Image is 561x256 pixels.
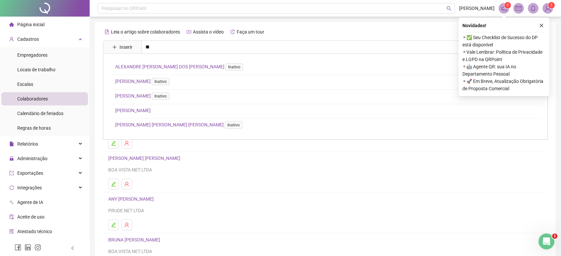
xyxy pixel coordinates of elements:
[9,142,14,146] span: file
[17,82,33,87] span: Escalas
[516,5,521,11] span: mail
[111,29,180,34] span: Leia o artigo sobre colaboradores
[462,22,486,29] span: Novidades !
[9,37,14,41] span: user-add
[552,233,557,239] span: 1
[501,5,507,11] span: notification
[17,200,43,205] span: Agente de IA
[225,121,242,129] span: Inativo
[35,244,41,251] span: instagram
[446,6,451,11] span: search
[108,237,162,242] a: BRUNA [PERSON_NAME]
[462,78,545,92] span: ⚬ 🚀 Em Breve, Atualização Obrigatória de Proposta Comercial
[152,78,169,85] span: Inativo
[230,30,235,34] span: history
[124,222,129,227] span: user-delete
[543,3,553,13] img: 78113
[187,30,191,34] span: youtube
[115,108,151,113] a: [PERSON_NAME]
[539,23,544,28] span: close
[17,52,47,58] span: Empregadores
[25,244,31,251] span: linkedin
[530,5,536,11] span: bell
[550,3,553,8] span: 1
[9,215,14,219] span: audit
[70,246,75,250] span: left
[108,156,182,161] a: [PERSON_NAME] [PERSON_NAME]
[17,229,52,234] span: Atestado técnico
[17,96,48,101] span: Colaboradores
[108,166,542,173] div: BOA VISTA NET LTDA
[152,93,169,100] span: Inativo
[462,48,545,63] span: ⚬ Vale Lembrar: Política de Privacidade e LGPD na QRPoint
[9,229,14,234] span: solution
[548,2,555,9] sup: Atualize o seu contato no menu Meus Dados
[538,233,554,249] iframe: Intercom live chat
[115,64,246,69] a: ALEXANDRE [PERSON_NAME] DOS [PERSON_NAME]
[17,36,39,42] span: Cadastros
[115,93,172,98] a: [PERSON_NAME]
[17,185,42,190] span: Integrações
[459,5,495,12] span: [PERSON_NAME]
[17,170,43,176] span: Exportações
[111,181,116,187] span: edit
[112,45,117,49] span: plus
[17,214,44,220] span: Aceite de uso
[504,2,511,9] sup: 1
[17,67,55,72] span: Locais de trabalho
[105,30,109,34] span: file-text
[9,185,14,190] span: sync
[15,244,21,251] span: facebook
[120,43,132,51] span: Inserir
[225,63,243,71] span: Inativo
[17,141,38,147] span: Relatórios
[124,141,129,146] span: user-delete
[17,111,63,116] span: Calendário de feriados
[111,222,116,227] span: edit
[462,34,545,48] span: ⚬ ✅ Seu Checklist de Sucesso do DP está disponível
[115,122,245,127] a: [PERSON_NAME] [PERSON_NAME] [PERSON_NAME]
[507,3,509,8] span: 1
[107,42,138,52] button: Inserir
[9,22,14,27] span: home
[237,29,264,34] span: Faça um tour
[111,141,116,146] span: edit
[17,125,51,131] span: Regras de horas
[193,29,224,34] span: Assista o vídeo
[124,181,129,187] span: user-delete
[9,171,14,175] span: export
[9,156,14,161] span: lock
[17,22,44,27] span: Página inicial
[108,196,156,202] a: ANY [PERSON_NAME]
[115,79,172,84] a: [PERSON_NAME]
[108,248,542,255] div: BOA VISTA NET LTDA
[108,207,542,214] div: PRUDE NET LTDA
[462,63,545,78] span: ⚬ 🤖 Agente QR: sua IA no Departamento Pessoal
[17,156,47,161] span: Administração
